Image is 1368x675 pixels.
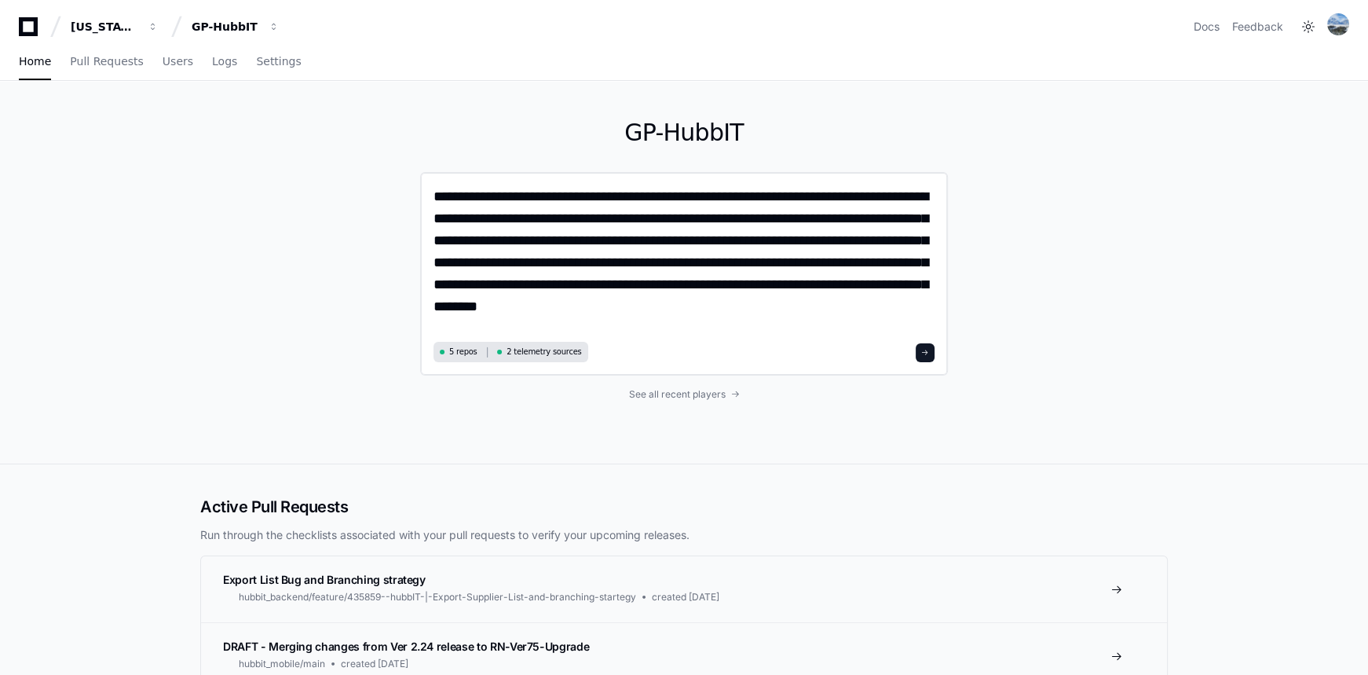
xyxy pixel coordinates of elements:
span: 2 telemetry sources [507,346,581,358]
img: 153204938 [1327,13,1349,35]
span: Export List Bug and Branching strategy [223,573,426,586]
a: Settings [256,44,301,80]
h2: Active Pull Requests [200,496,1168,518]
a: See all recent players [420,388,948,401]
span: hubbit_mobile/main [239,658,325,670]
span: Logs [212,57,237,66]
a: Export List Bug and Branching strategyhubbit_backend/feature/435859--hubbIT-|-Export-Supplier-Lis... [201,556,1167,622]
span: Settings [256,57,301,66]
button: [US_STATE] Pacific [64,13,165,41]
a: Home [19,44,51,80]
span: DRAFT - Merging changes from Ver 2.24 release to RN-Ver75-Upgrade [223,640,589,653]
p: Run through the checklists associated with your pull requests to verify your upcoming releases. [200,527,1168,543]
a: Users [163,44,193,80]
span: created [DATE] [652,591,719,603]
span: hubbit_backend/feature/435859--hubbIT-|-Export-Supplier-List-and-branching-startegy [239,591,636,603]
span: See all recent players [629,388,726,401]
button: GP-HubbIT [185,13,286,41]
div: [US_STATE] Pacific [71,19,138,35]
h1: GP-HubbIT [420,119,948,147]
a: Pull Requests [70,44,143,80]
a: Logs [212,44,237,80]
span: Home [19,57,51,66]
button: Feedback [1232,19,1283,35]
span: Pull Requests [70,57,143,66]
a: Docs [1194,19,1220,35]
span: 5 repos [449,346,477,358]
div: GP-HubbIT [192,19,259,35]
span: created [DATE] [341,658,408,670]
span: Users [163,57,193,66]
